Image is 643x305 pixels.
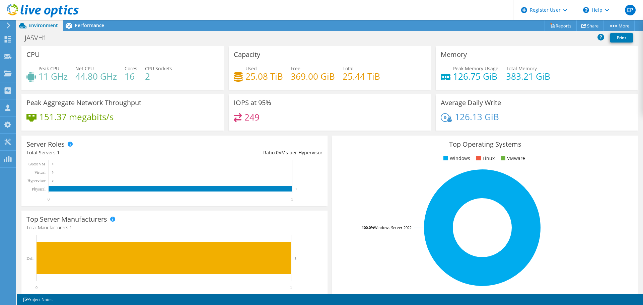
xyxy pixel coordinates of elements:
[245,65,257,72] span: Used
[145,65,172,72] span: CPU Sockets
[499,155,525,162] li: VMware
[603,20,635,31] a: More
[294,256,296,260] text: 1
[453,65,498,72] span: Peak Memory Usage
[244,113,260,121] h4: 249
[343,73,380,80] h4: 25.44 TiB
[35,285,38,290] text: 0
[52,179,54,182] text: 0
[576,20,604,31] a: Share
[234,99,271,106] h3: IOPS at 95%
[26,51,40,58] h3: CPU
[453,73,498,80] h4: 126.75 GiB
[39,113,114,121] h4: 151.37 megabits/s
[52,162,54,166] text: 0
[174,149,323,156] div: Ratio: VMs per Hypervisor
[234,51,260,58] h3: Capacity
[362,225,374,230] tspan: 100.0%
[374,225,412,230] tspan: Windows Server 2022
[28,22,58,28] span: Environment
[28,162,45,166] text: Guest VM
[506,65,537,72] span: Total Memory
[18,295,57,304] a: Project Notes
[26,141,65,148] h3: Server Roles
[545,20,577,31] a: Reports
[22,34,57,42] h1: JASVH1
[48,197,50,202] text: 0
[57,149,60,156] span: 1
[441,99,501,106] h3: Average Daily Write
[26,149,174,156] div: Total Servers:
[291,197,293,202] text: 1
[69,224,72,231] span: 1
[39,73,68,80] h4: 11 GHz
[291,73,335,80] h4: 369.00 GiB
[442,155,470,162] li: Windows
[583,7,589,13] svg: \n
[26,99,141,106] h3: Peak Aggregate Network Throughput
[39,65,59,72] span: Peak CPU
[26,256,33,261] text: Dell
[145,73,172,80] h4: 2
[125,73,137,80] h4: 16
[475,155,495,162] li: Linux
[75,73,117,80] h4: 44.80 GHz
[125,65,137,72] span: Cores
[75,22,104,28] span: Performance
[276,149,279,156] span: 0
[34,170,46,175] text: Virtual
[441,51,467,58] h3: Memory
[625,5,636,15] span: EP
[245,73,283,80] h4: 25.08 TiB
[291,65,300,72] span: Free
[27,178,46,183] text: Hypervisor
[337,141,633,148] h3: Top Operating Systems
[455,113,499,121] h4: 126.13 GiB
[290,285,292,290] text: 1
[343,65,354,72] span: Total
[506,73,550,80] h4: 383.21 GiB
[26,224,323,231] h4: Total Manufacturers:
[295,187,297,191] text: 1
[26,216,107,223] h3: Top Server Manufacturers
[52,171,54,174] text: 0
[32,187,46,192] text: Physical
[610,33,633,43] a: Print
[75,65,94,72] span: Net CPU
